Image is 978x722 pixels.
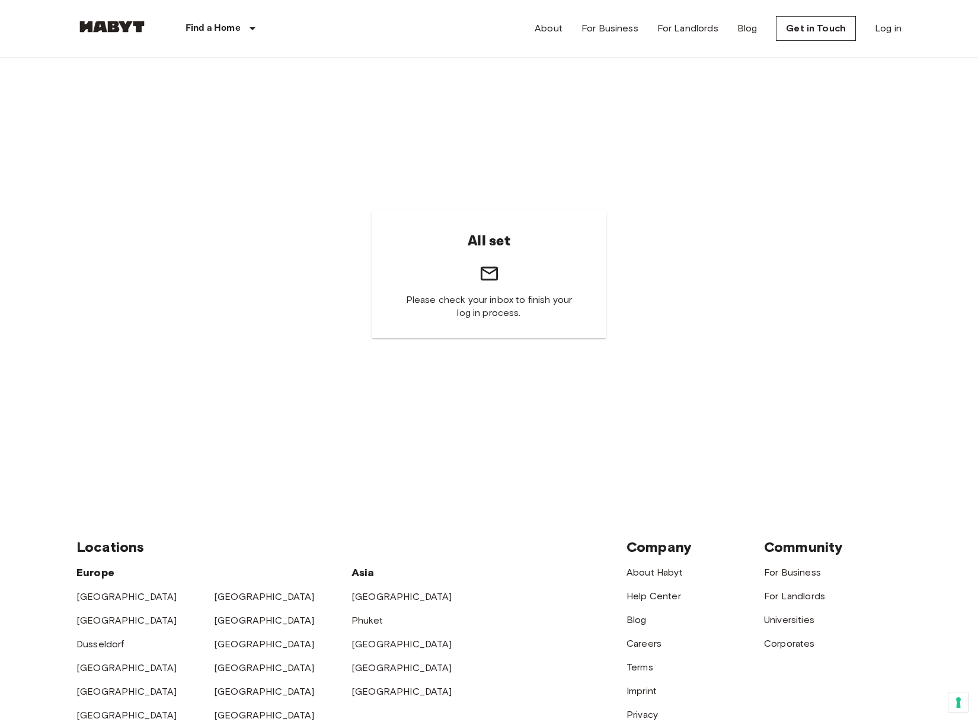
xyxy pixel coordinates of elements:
a: About Habyt [627,567,683,578]
a: Privacy [627,709,658,720]
a: [GEOGRAPHIC_DATA] [214,686,315,697]
a: [GEOGRAPHIC_DATA] [214,662,315,673]
a: About [535,21,562,36]
a: Imprint [627,685,657,697]
a: [GEOGRAPHIC_DATA] [351,591,452,602]
a: Blog [737,21,758,36]
button: Your consent preferences for tracking technologies [948,692,969,713]
a: Universities [764,614,814,625]
a: [GEOGRAPHIC_DATA] [214,591,315,602]
a: Log in [875,21,902,36]
a: [GEOGRAPHIC_DATA] [351,686,452,697]
span: Locations [76,538,144,555]
a: [GEOGRAPHIC_DATA] [351,638,452,650]
img: Habyt [76,21,148,33]
span: Please check your inbox to finish your log in process. [400,293,578,320]
a: [GEOGRAPHIC_DATA] [76,686,177,697]
a: For Landlords [657,21,718,36]
a: [GEOGRAPHIC_DATA] [76,662,177,673]
a: For Landlords [764,590,825,602]
h6: All set [468,229,510,254]
span: Company [627,538,692,555]
span: Asia [351,566,375,579]
span: Community [764,538,843,555]
p: Find a Home [186,21,241,36]
a: Terms [627,662,653,673]
a: Get in Touch [776,16,856,41]
a: [GEOGRAPHIC_DATA] [351,662,452,673]
a: [GEOGRAPHIC_DATA] [76,591,177,602]
a: Phuket [351,615,383,626]
span: Europe [76,566,114,579]
a: Corporates [764,638,815,649]
a: [GEOGRAPHIC_DATA] [214,710,315,721]
a: Dusseldorf [76,638,124,650]
a: Help Center [627,590,681,602]
a: Careers [627,638,661,649]
a: For Business [764,567,821,578]
a: Blog [627,614,647,625]
a: [GEOGRAPHIC_DATA] [76,615,177,626]
a: [GEOGRAPHIC_DATA] [214,638,315,650]
a: [GEOGRAPHIC_DATA] [76,710,177,721]
a: [GEOGRAPHIC_DATA] [214,615,315,626]
a: For Business [581,21,638,36]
